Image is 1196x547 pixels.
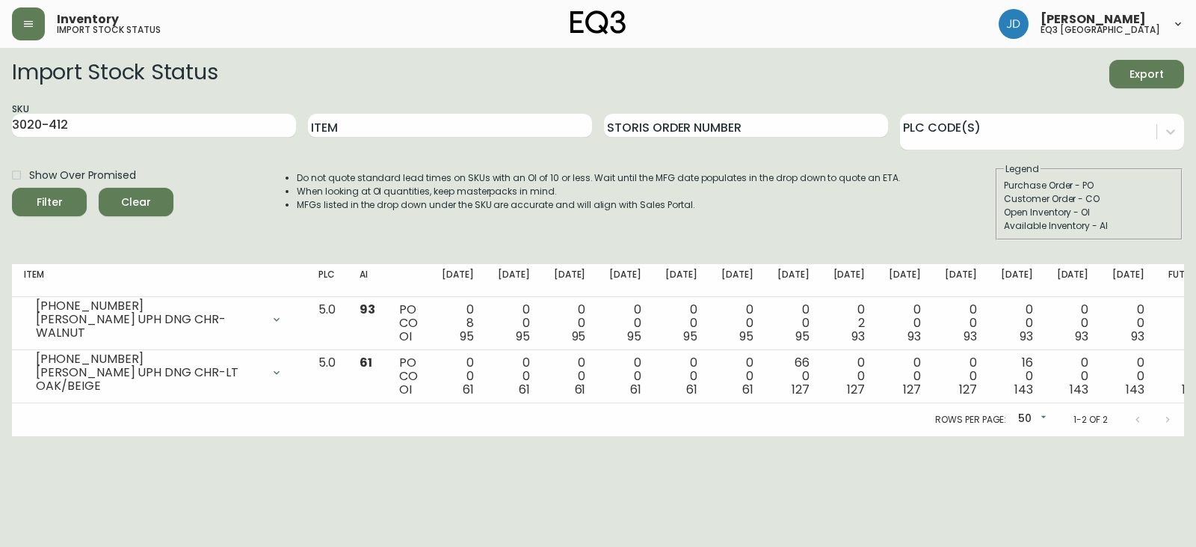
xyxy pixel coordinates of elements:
[1004,162,1041,176] legend: Legend
[777,303,810,343] div: 0 0
[989,264,1045,297] th: [DATE]
[1126,381,1144,398] span: 143
[1112,356,1144,397] div: 0 0
[554,303,586,343] div: 0 0
[570,10,626,34] img: logo
[847,381,865,398] span: 127
[36,299,262,313] div: [PHONE_NUMBER]
[111,193,161,212] span: Clear
[739,328,753,345] span: 95
[463,381,474,398] span: 61
[12,188,87,216] button: Filter
[795,328,810,345] span: 95
[1041,25,1160,34] h5: eq3 [GEOGRAPHIC_DATA]
[903,381,921,398] span: 127
[1073,413,1108,427] p: 1-2 of 2
[542,264,598,297] th: [DATE]
[1070,381,1088,398] span: 143
[1004,192,1174,206] div: Customer Order - CO
[1001,303,1033,343] div: 0 0
[889,356,921,397] div: 0 0
[24,356,295,389] div: [PHONE_NUMBER][PERSON_NAME] UPH DNG CHR-LT OAK/BEIGE
[597,264,653,297] th: [DATE]
[1014,381,1033,398] span: 143
[999,9,1029,39] img: 7c567ac048721f22e158fd313f7f0981
[486,264,542,297] th: [DATE]
[1041,13,1146,25] span: [PERSON_NAME]
[1020,328,1033,345] span: 93
[1131,328,1144,345] span: 93
[57,25,161,34] h5: import stock status
[609,303,641,343] div: 0 0
[399,356,418,397] div: PO CO
[297,185,901,198] li: When looking at OI quantities, keep masterpacks in mind.
[945,303,977,343] div: 0 0
[29,168,136,183] span: Show Over Promised
[777,356,810,397] div: 66 0
[653,264,709,297] th: [DATE]
[360,301,375,318] span: 93
[935,413,1006,427] p: Rows per page:
[742,381,753,398] span: 61
[306,264,348,297] th: PLC
[399,381,412,398] span: OI
[959,381,977,398] span: 127
[1004,219,1174,233] div: Available Inventory - AI
[37,193,63,212] div: Filter
[889,303,921,343] div: 0 0
[683,328,697,345] span: 95
[721,356,753,397] div: 0 0
[24,303,295,336] div: [PHONE_NUMBER][PERSON_NAME] UPH DNG CHR-WALNUT
[306,297,348,350] td: 5.0
[1004,206,1174,219] div: Open Inventory - OI
[833,356,866,397] div: 0 0
[721,303,753,343] div: 0 0
[665,303,697,343] div: 0 0
[765,264,822,297] th: [DATE]
[851,328,865,345] span: 93
[945,356,977,397] div: 0 0
[877,264,933,297] th: [DATE]
[627,328,641,345] span: 95
[575,381,586,398] span: 61
[1075,328,1088,345] span: 93
[1012,407,1049,432] div: 50
[12,264,306,297] th: Item
[1045,264,1101,297] th: [DATE]
[430,264,486,297] th: [DATE]
[399,328,412,345] span: OI
[822,264,878,297] th: [DATE]
[57,13,119,25] span: Inventory
[498,356,530,397] div: 0 0
[1100,264,1156,297] th: [DATE]
[686,381,697,398] span: 61
[1109,60,1184,88] button: Export
[297,171,901,185] li: Do not quote standard lead times on SKUs with an OI of 10 or less. Wait until the MFG date popula...
[1001,356,1033,397] div: 16 0
[1112,303,1144,343] div: 0 0
[399,303,418,343] div: PO CO
[554,356,586,397] div: 0 0
[36,313,262,340] div: [PERSON_NAME] UPH DNG CHR-WALNUT
[516,328,530,345] span: 95
[964,328,977,345] span: 93
[12,60,218,88] h2: Import Stock Status
[665,356,697,397] div: 0 0
[498,303,530,343] div: 0 0
[460,328,474,345] span: 95
[306,350,348,403] td: 5.0
[609,356,641,397] div: 0 0
[1121,65,1172,84] span: Export
[1057,356,1089,397] div: 0 0
[442,356,474,397] div: 0 0
[348,264,387,297] th: AI
[907,328,921,345] span: 93
[36,352,262,366] div: [PHONE_NUMBER]
[1004,179,1174,192] div: Purchase Order - PO
[933,264,989,297] th: [DATE]
[297,198,901,212] li: MFGs listed in the drop down under the SKU are accurate and will align with Sales Portal.
[630,381,641,398] span: 61
[833,303,866,343] div: 0 2
[442,303,474,343] div: 0 8
[1057,303,1089,343] div: 0 0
